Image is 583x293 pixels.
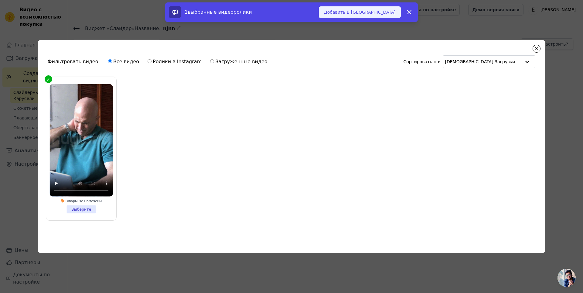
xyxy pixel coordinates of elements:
[533,45,540,52] button: Закрыть модальный
[185,9,188,15] ya-tr-span: 1
[557,269,576,287] div: Открытый чат
[48,58,100,65] ya-tr-span: Фильтровать видео:
[113,59,139,64] ya-tr-span: Все видео
[188,9,252,15] ya-tr-span: выбранные видеоролики
[403,59,440,65] ya-tr-span: Сортировать по:
[215,59,267,64] ya-tr-span: Загруженные видео
[65,198,102,203] ya-tr-span: Товары Не Помечены
[153,59,202,64] ya-tr-span: Ролики в Instagram
[324,9,396,15] ya-tr-span: Добавить В [GEOGRAPHIC_DATA]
